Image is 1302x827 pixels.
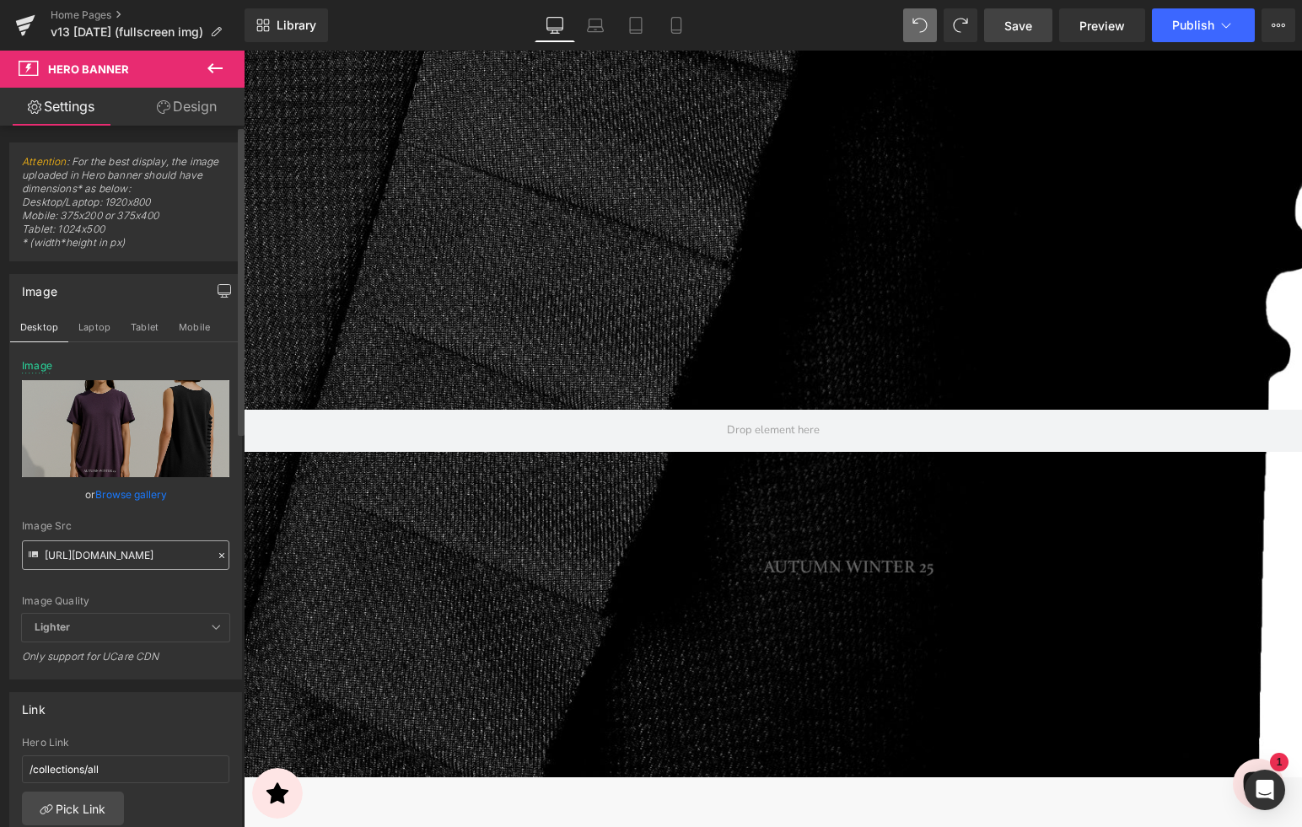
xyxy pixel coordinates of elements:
[984,708,1045,763] inbox-online-store-chat: Shopify online store chat
[575,8,616,42] a: Laptop
[22,755,229,783] input: https://your-shop.myshopify.com
[656,8,697,42] a: Mobile
[1152,8,1255,42] button: Publish
[22,595,229,607] div: Image Quality
[169,313,220,341] button: Mobile
[1004,17,1032,35] span: Save
[10,313,68,341] button: Desktop
[22,540,229,570] input: Link
[51,25,203,39] span: v13 [DATE] (fullscreen img)
[126,88,248,126] a: Design
[616,8,656,42] a: Tablet
[1059,8,1145,42] a: Preview
[1079,17,1125,35] span: Preview
[22,486,229,503] div: or
[245,8,328,42] a: New Library
[22,275,57,298] div: Image
[277,18,316,33] span: Library
[944,8,977,42] button: Redo
[22,792,124,825] a: Pick Link
[22,155,229,260] span: : For the best display, the image uploaded in Hero banner should have dimensions* as below: Deskt...
[22,155,67,168] a: Attention
[903,8,937,42] button: Undo
[51,8,245,22] a: Home Pages
[8,717,59,768] iframe: Button to open loyalty program pop-up
[22,360,52,372] div: Image
[1172,19,1214,32] span: Publish
[22,520,229,532] div: Image Src
[22,650,229,674] div: Only support for UCare CDN
[95,480,167,509] a: Browse gallery
[22,737,229,749] div: Hero Link
[68,313,121,341] button: Laptop
[121,313,169,341] button: Tablet
[48,62,129,76] span: Hero Banner
[1262,8,1295,42] button: More
[535,8,575,42] a: Desktop
[35,620,70,633] b: Lighter
[1245,770,1285,810] div: Open Intercom Messenger
[22,693,46,717] div: Link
